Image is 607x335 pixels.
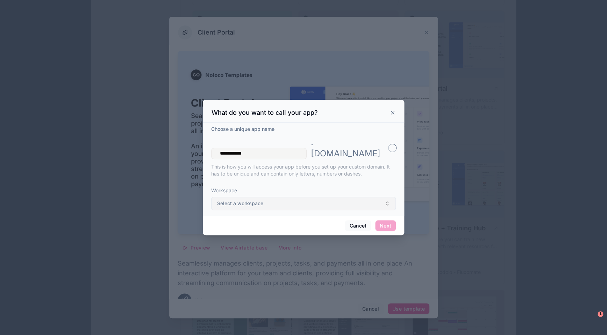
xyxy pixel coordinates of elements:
p: This is how you will access your app before you set up your custom domain. It has to be unique an... [211,163,396,177]
p: . [DOMAIN_NAME] [311,137,380,159]
span: Select a workspace [217,200,263,207]
button: Select Button [211,197,396,210]
span: Workspace [211,187,396,194]
button: Cancel [345,220,371,231]
iframe: Intercom live chat [583,311,600,328]
label: Choose a unique app name [211,126,274,133]
span: 1 [598,311,603,317]
h3: What do you want to call your app? [212,109,318,117]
